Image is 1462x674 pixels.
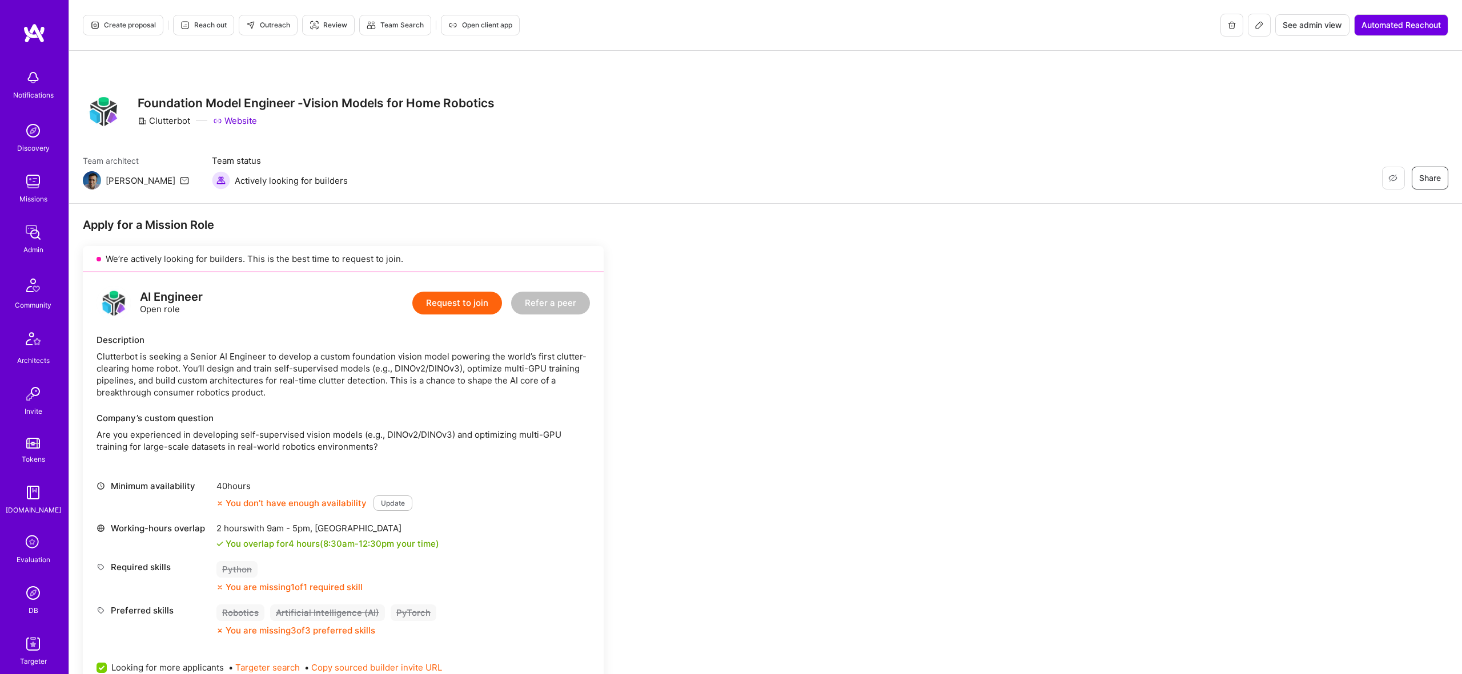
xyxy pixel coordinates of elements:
div: [DOMAIN_NAME] [6,504,61,516]
img: guide book [22,481,45,504]
i: icon Tag [97,563,105,571]
span: Reach out [180,20,227,30]
img: tokens [26,438,40,449]
i: icon CloseOrange [216,627,223,634]
img: Community [19,272,47,299]
button: Reach out [173,15,234,35]
i: icon CloseOrange [216,584,223,591]
div: Company’s custom question [97,412,590,424]
div: Invite [25,405,42,417]
div: You are missing 1 of 1 required skill [226,581,363,593]
span: Share [1419,172,1441,184]
img: Team Architect [83,171,101,189]
i: icon EyeClosed [1388,173,1397,183]
div: PyTorch [391,604,436,621]
i: icon CloseOrange [216,500,223,507]
div: Minimum availability [97,480,211,492]
div: Missions [19,193,47,205]
div: Targeter [20,655,47,667]
div: Required skills [97,561,211,573]
div: Working-hours overlap [97,522,211,534]
div: Architects [17,354,50,366]
div: Open role [140,291,203,315]
span: Actively looking for builders [235,175,348,187]
button: Share [1412,167,1448,189]
button: Update [373,495,412,511]
img: admin teamwork [22,221,45,244]
div: Clutterbot is seeking a Senior AI Engineer to develop a custom foundation vision model powering t... [97,350,590,398]
img: Invite [22,382,45,405]
i: icon SelectionTeam [22,532,44,554]
i: icon Clock [97,482,105,490]
i: icon Mail [180,176,189,185]
div: Python [216,561,258,578]
span: Looking for more applicants [111,661,224,673]
div: You don’t have enough availability [216,497,367,509]
span: Open client app [448,20,512,30]
img: Architects [19,327,47,354]
div: You overlap for 4 hours ( your time) [226,538,439,550]
span: 8:30am - 12:30pm [323,538,394,549]
div: Robotics [216,604,264,621]
span: Team status [212,155,348,167]
button: Review [302,15,355,35]
span: Team Search [367,20,424,30]
div: Apply for a Mission Role [83,217,604,232]
button: Outreach [239,15,298,35]
i: icon Targeter [310,21,319,30]
span: See admin view [1283,19,1342,31]
div: Discovery [17,142,50,154]
button: Request to join [412,292,502,314]
button: Copy sourced builder invite URL [311,661,442,673]
h3: Foundation Model Engineer -Vision Models for Home Robotics [138,96,495,110]
i: icon Check [216,540,223,547]
span: 9am - 5pm , [264,523,315,534]
div: We’re actively looking for builders. This is the best time to request to join. [83,246,604,272]
div: AI Engineer [140,291,203,303]
img: Skill Targeter [22,632,45,655]
div: You are missing 3 of 3 preferred skills [226,624,375,636]
span: • [228,661,300,673]
a: Website [213,115,257,127]
div: Notifications [13,89,54,101]
img: bell [22,66,45,89]
span: Automated Reachout [1361,19,1441,31]
button: Create proposal [83,15,163,35]
div: Description [97,334,590,346]
img: Company Logo [83,91,124,132]
div: Artificial Intelligence (AI) [270,604,385,621]
div: Tokens [22,453,45,465]
img: Admin Search [22,582,45,604]
span: Create proposal [90,20,156,30]
div: [PERSON_NAME] [106,175,175,187]
div: 40 hours [216,480,412,492]
i: icon World [97,524,105,532]
img: teamwork [22,170,45,193]
p: Are you experienced in developing self-supervised vision models (e.g., DINOv2/DINOv3) and optimiz... [97,429,590,453]
span: Team architect [83,155,189,167]
i: icon CompanyGray [138,116,147,126]
div: Clutterbot [138,115,190,127]
img: Actively looking for builders [212,171,230,189]
div: Admin [23,244,43,256]
span: • [304,661,442,673]
img: logo [97,286,131,320]
button: Open client app [441,15,520,35]
div: Preferred skills [97,604,211,616]
span: Outreach [246,20,290,30]
div: DB [29,604,38,616]
div: 2 hours with [GEOGRAPHIC_DATA] [216,522,439,534]
button: Team Search [359,15,431,35]
button: See admin view [1275,14,1349,36]
button: Refer a peer [511,292,590,314]
div: Evaluation [17,554,50,566]
button: Targeter search [235,661,300,673]
i: icon Proposal [90,21,99,30]
img: logo [23,23,46,43]
div: Community [15,299,51,311]
button: Automated Reachout [1354,14,1448,36]
i: icon Tag [97,606,105,615]
img: discovery [22,119,45,142]
span: Review [310,20,347,30]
